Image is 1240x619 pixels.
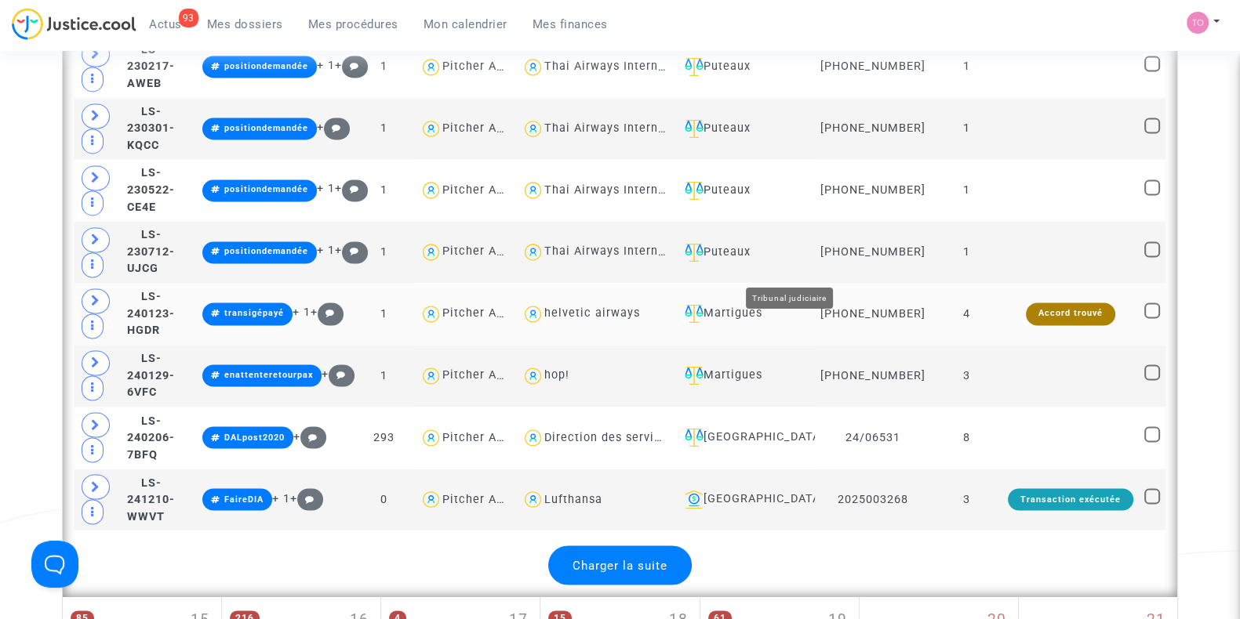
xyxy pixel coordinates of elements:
img: icon-user.svg [522,56,544,78]
div: Pitcher Avocat [442,60,529,73]
img: icon-user.svg [420,179,442,201]
div: [GEOGRAPHIC_DATA] [678,428,809,447]
div: Lufthansa [544,492,602,505]
img: icon-faciliter-sm.svg [685,304,704,323]
span: LS-230522-CE4E [127,166,175,213]
span: positiondemandée [224,246,308,256]
span: Charger la suite [573,558,667,572]
span: LS-230217-AWEB [127,43,175,90]
div: Transaction exécutée [1008,488,1133,510]
td: 293 [354,407,414,469]
td: [PHONE_NUMBER] [815,159,931,221]
span: + [317,121,351,134]
span: Actus [149,17,182,31]
div: Martigues [678,304,809,323]
span: LS-230301-KQCC [127,105,175,152]
img: icon-faciliter-sm.svg [685,428,704,447]
img: icon-user.svg [522,241,544,263]
td: [PHONE_NUMBER] [815,36,931,98]
iframe: Help Scout Beacon - Open [31,541,78,588]
td: 1 [931,36,1002,98]
img: icon-user.svg [420,426,442,449]
div: [GEOGRAPHIC_DATA] [678,490,809,509]
span: + [293,429,327,443]
span: Mes finances [533,17,608,31]
span: Mes dossiers [207,17,283,31]
td: 1 [354,36,414,98]
div: Puteaux [678,243,809,262]
img: icon-user.svg [420,56,442,78]
img: icon-user.svg [522,179,544,201]
a: Mes procédures [296,13,411,36]
div: Pitcher Avocat [442,306,529,320]
td: [PHONE_NUMBER] [815,221,931,283]
a: Mes finances [520,13,620,36]
td: 1 [354,283,414,345]
div: Puteaux [678,181,809,200]
span: + [335,244,369,257]
a: Mes dossiers [195,13,296,36]
span: + [311,306,344,319]
div: Pitcher Avocat [442,430,529,443]
img: jc-logo.svg [12,8,136,40]
span: Mes procédures [308,17,398,31]
td: 1 [354,98,414,160]
td: 2025003268 [815,469,931,530]
img: icon-faciliter-sm.svg [685,57,704,76]
img: icon-faciliter-sm.svg [685,366,704,385]
img: icon-user.svg [522,118,544,140]
div: Direction des services judiciaires du Ministère de la Justice - Bureau FIP4 [544,430,980,443]
td: 1 [354,345,414,407]
img: icon-user.svg [420,241,442,263]
td: 3 [931,345,1002,407]
img: icon-user.svg [522,488,544,511]
span: + 1 [317,182,335,195]
td: [PHONE_NUMBER] [815,98,931,160]
span: LS-240206-7BFQ [127,414,175,461]
div: Thai Airways International [544,60,699,73]
img: icon-user.svg [420,302,442,325]
td: [PHONE_NUMBER] [815,283,931,345]
img: icon-user.svg [522,302,544,325]
td: [PHONE_NUMBER] [815,345,931,407]
td: 8 [931,407,1002,469]
span: + [322,367,355,381]
img: fe1f3729a2b880d5091b466bdc4f5af5 [1187,12,1209,34]
td: 1 [931,98,1002,160]
div: Pitcher Avocat [442,121,529,135]
img: icon-user.svg [420,364,442,387]
div: Pitcher Avocat [442,368,529,382]
span: LS-230712-UJCG [127,228,175,275]
span: + [335,182,369,195]
img: icon-faciliter-sm.svg [685,243,704,262]
div: Accord trouvé [1026,302,1115,324]
td: 1 [354,221,414,283]
div: helvetic airways [544,306,640,320]
span: enattenteretourpax [224,370,313,380]
div: Thai Airways International [544,121,699,135]
td: 24/06531 [815,407,931,469]
div: Pitcher Avocat [442,244,529,258]
span: Mon calendrier [424,17,507,31]
div: Martigues [678,366,809,385]
span: DALpost2020 [224,432,285,442]
span: + [335,59,369,72]
span: positiondemandée [224,184,308,194]
div: Puteaux [678,57,809,76]
div: 93 [179,9,198,27]
div: hop! [544,368,569,382]
span: LS-241210-WWVT [127,476,175,523]
td: 4 [931,283,1002,345]
td: 1 [931,221,1002,283]
a: Mon calendrier [411,13,520,36]
img: icon-user.svg [420,118,442,140]
span: + 1 [272,491,290,505]
span: + 1 [317,59,335,72]
div: Pitcher Avocat [442,183,529,197]
td: 3 [931,469,1002,530]
img: icon-user.svg [420,488,442,511]
span: positiondemandée [224,123,308,133]
div: Puteaux [678,119,809,138]
span: transigépayé [224,308,284,318]
div: Pitcher Avocat [442,492,529,505]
